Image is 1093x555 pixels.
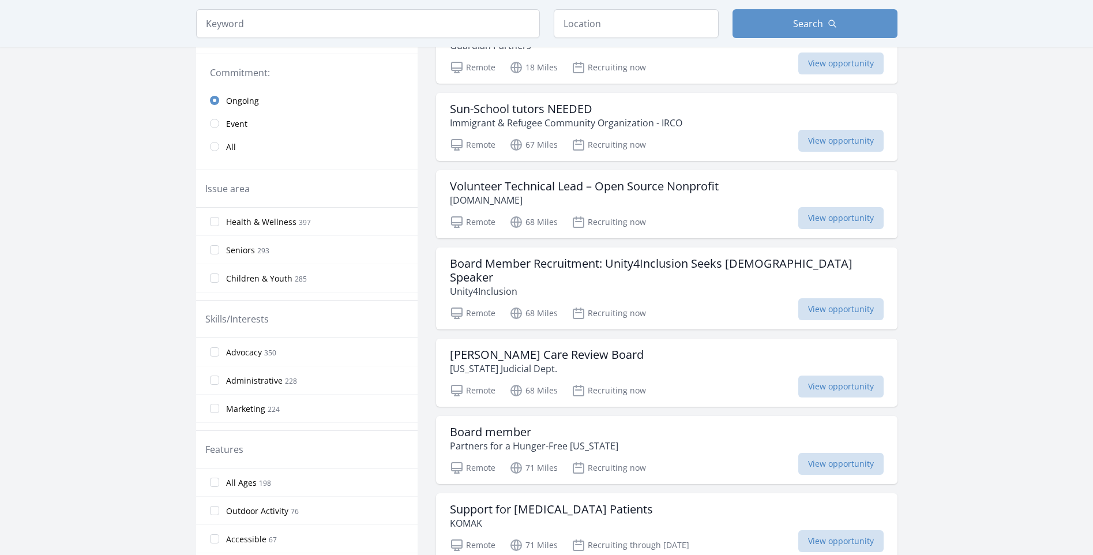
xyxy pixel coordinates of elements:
p: Remote [450,538,495,552]
span: 228 [285,376,297,386]
span: Advocacy [226,347,262,358]
input: Marketing 224 [210,404,219,413]
span: View opportunity [798,207,884,229]
p: Recruiting now [572,138,646,152]
p: 68 Miles [509,306,558,320]
span: 397 [299,217,311,227]
span: View opportunity [798,530,884,552]
span: 224 [268,404,280,414]
span: View opportunity [798,52,884,74]
legend: Issue area [205,182,250,196]
a: Ongoing [196,89,418,112]
p: 18 Miles [509,61,558,74]
span: 67 [269,535,277,545]
h3: Board member [450,425,618,439]
span: View opportunity [798,453,884,475]
p: Remote [450,138,495,152]
span: All [226,141,236,153]
h3: Volunteer Technical Lead – Open Source Nonprofit [450,179,719,193]
span: Children & Youth [226,273,292,284]
p: Remote [450,215,495,229]
span: View opportunity [798,130,884,152]
button: Search [733,9,897,38]
span: Administrative [226,375,283,387]
a: Sun-School tutors NEEDED Immigrant & Refugee Community Organization - IRCO Remote 67 Miles Recrui... [436,93,897,161]
a: All [196,135,418,158]
span: Search [793,17,823,31]
span: 285 [295,274,307,284]
p: [US_STATE] Judicial Dept. [450,362,644,376]
h3: Support for [MEDICAL_DATA] Patients [450,502,653,516]
input: Outdoor Activity 76 [210,506,219,515]
legend: Skills/Interests [205,312,269,326]
input: Keyword [196,9,540,38]
p: Recruiting now [572,384,646,397]
span: Event [226,118,247,130]
input: Health & Wellness 397 [210,217,219,226]
legend: Features [205,442,243,456]
span: 293 [257,246,269,256]
p: Remote [450,461,495,475]
p: Recruiting now [572,461,646,475]
span: 198 [259,478,271,488]
p: 68 Miles [509,215,558,229]
p: Recruiting now [572,306,646,320]
input: Advocacy 350 [210,347,219,357]
input: All Ages 198 [210,478,219,487]
p: Remote [450,384,495,397]
p: Immigrant & Refugee Community Organization - IRCO [450,116,682,130]
span: View opportunity [798,298,884,320]
p: Unity4Inclusion [450,284,884,298]
span: All Ages [226,477,257,489]
span: 350 [264,348,276,358]
h3: [PERSON_NAME] Care Review Board [450,348,644,362]
a: Event [196,112,418,135]
span: Ongoing [226,95,259,107]
a: Protect Adults with Cognitive Disabilities in [GEOGRAPHIC_DATA] Guardian Partners Remote 18 Miles... [436,16,897,84]
span: Accessible [226,534,266,545]
input: Seniors 293 [210,245,219,254]
p: 71 Miles [509,461,558,475]
p: Recruiting now [572,215,646,229]
input: Location [554,9,719,38]
p: Partners for a Hunger-Free [US_STATE] [450,439,618,453]
p: Recruiting now [572,61,646,74]
p: 67 Miles [509,138,558,152]
p: KOMAK [450,516,653,530]
input: Administrative 228 [210,376,219,385]
input: Accessible 67 [210,534,219,543]
span: Health & Wellness [226,216,296,228]
legend: Commitment: [210,66,404,80]
input: Children & Youth 285 [210,273,219,283]
p: 68 Miles [509,384,558,397]
p: Recruiting through [DATE] [572,538,689,552]
h3: Board Member Recruitment: Unity4Inclusion Seeks [DEMOGRAPHIC_DATA] Speaker [450,257,884,284]
a: Volunteer Technical Lead – Open Source Nonprofit [DOMAIN_NAME] Remote 68 Miles Recruiting now Vie... [436,170,897,238]
span: Outdoor Activity [226,505,288,517]
p: Remote [450,306,495,320]
span: Marketing [226,403,265,415]
p: Remote [450,61,495,74]
span: Seniors [226,245,255,256]
p: [DOMAIN_NAME] [450,193,719,207]
a: Board member Partners for a Hunger-Free [US_STATE] Remote 71 Miles Recruiting now View opportunity [436,416,897,484]
span: 76 [291,507,299,516]
a: [PERSON_NAME] Care Review Board [US_STATE] Judicial Dept. Remote 68 Miles Recruiting now View opp... [436,339,897,407]
h3: Sun-School tutors NEEDED [450,102,682,116]
p: 71 Miles [509,538,558,552]
span: View opportunity [798,376,884,397]
a: Board Member Recruitment: Unity4Inclusion Seeks [DEMOGRAPHIC_DATA] Speaker Unity4Inclusion Remote... [436,247,897,329]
